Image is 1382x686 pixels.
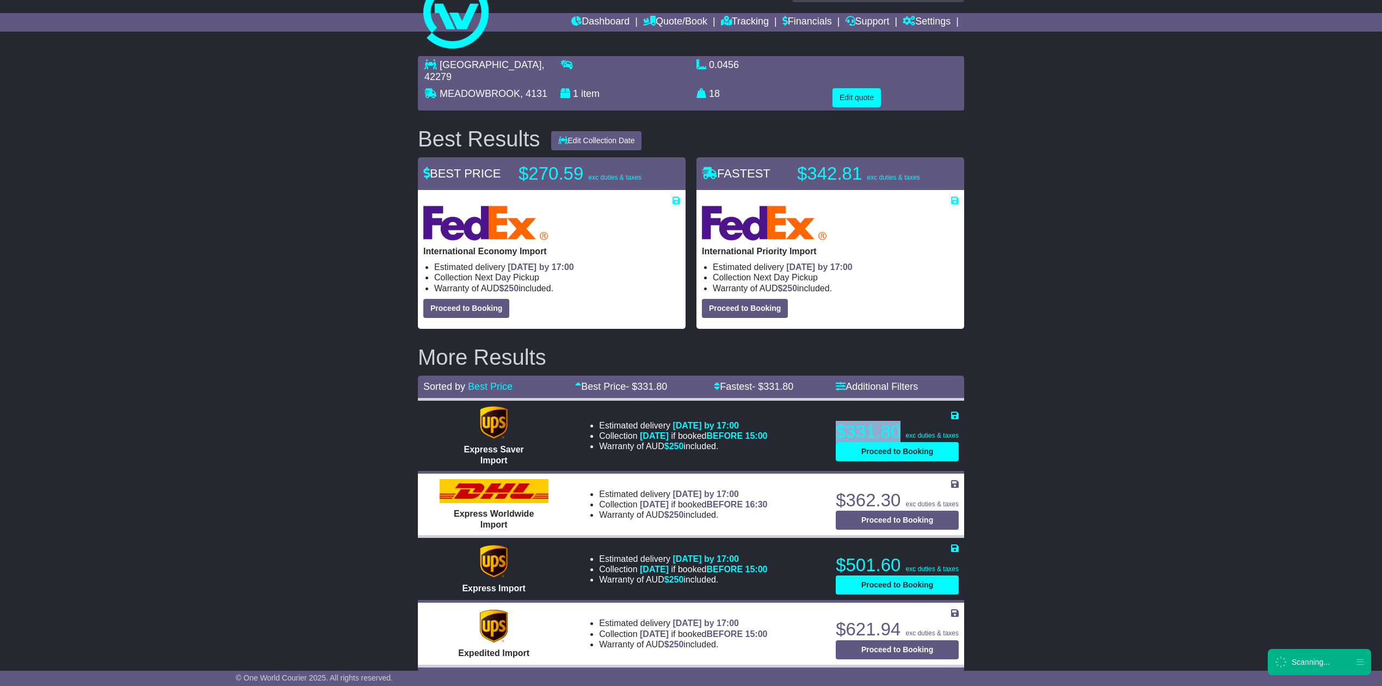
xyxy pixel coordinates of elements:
span: if booked [640,565,767,574]
img: FedEx Express: International Priority Import [702,206,826,241]
button: Proceed to Booking [423,299,509,318]
button: Proceed to Booking [836,442,959,461]
p: $362.30 [836,489,959,511]
span: , 4131 [520,88,547,99]
span: exc duties & taxes [906,500,959,508]
span: 250 [782,284,797,293]
span: , 42279 [424,59,544,82]
span: $ [499,284,519,293]
span: Express Worldwide Import [454,509,534,529]
span: © One World Courier 2025. All rights reserved. [236,673,393,682]
li: Collection [599,431,767,441]
p: International Economy Import [423,246,680,256]
img: UPS (new): Expedited Import [480,610,507,642]
span: 0.0456 [709,59,739,70]
span: if booked [640,629,767,639]
li: Collection [599,564,767,574]
div: Best Results [412,127,546,151]
span: 250 [669,442,684,451]
span: - $ [626,381,667,392]
li: Estimated delivery [599,420,767,431]
span: if booked [640,500,767,509]
a: Best Price [468,381,513,392]
span: MEADOWBROOK [440,88,520,99]
button: Proceed to Booking [836,640,959,659]
img: UPS (new): Express Saver Import [480,406,507,439]
img: FedEx Express: International Economy Import [423,206,548,241]
a: Fastest- $331.80 [714,381,793,392]
span: $ [664,640,684,649]
span: [DATE] [640,431,669,440]
li: Estimated delivery [713,262,959,272]
li: Estimated delivery [434,262,680,272]
span: [DATE] by 17:00 [673,618,739,628]
span: [DATE] by 17:00 [508,262,574,272]
li: Collection [434,272,680,283]
span: BEFORE [706,629,743,639]
span: $ [778,284,797,293]
span: [GEOGRAPHIC_DATA] [440,59,541,70]
span: 250 [669,575,684,584]
span: 15:00 [745,629,768,639]
li: Warranty of AUD included. [713,283,959,293]
span: 250 [669,640,684,649]
span: BEFORE [706,431,743,440]
span: [DATE] by 17:00 [673,554,739,563]
span: item [581,88,600,99]
span: $ [664,575,684,584]
li: Estimated delivery [599,618,767,628]
a: Quote/Book [643,13,707,32]
li: Collection [599,499,767,510]
li: Estimated delivery [599,554,767,564]
span: Express Saver Import [464,445,523,464]
span: exc duties & taxes [906,629,959,637]
li: Warranty of AUD included. [599,574,767,585]
span: 15:00 [745,565,768,574]
button: Edit quote [832,88,881,107]
span: $ [664,442,684,451]
span: if booked [640,431,767,440]
h2: More Results [418,345,964,369]
span: [DATE] by 17:00 [673,421,739,430]
li: Warranty of AUD included. [599,441,767,451]
p: International Priority Import [702,246,959,256]
span: 18 [709,88,720,99]
span: - $ [752,381,793,392]
span: Expedited Import [458,648,529,658]
button: Proceed to Booking [836,575,959,595]
a: Support [846,13,890,32]
span: [DATE] by 17:00 [673,489,739,499]
span: $ [664,510,684,519]
button: Proceed to Booking [702,299,788,318]
span: 331.80 [637,381,667,392]
p: $621.94 [836,618,959,640]
span: Express Import [462,584,525,593]
span: Sorted by [423,381,465,392]
li: Warranty of AUD included. [599,510,767,520]
p: $501.60 [836,554,959,576]
p: $270.59 [519,163,655,185]
li: Collection [713,272,959,283]
span: [DATE] by 17:00 [786,262,853,272]
span: 1 [573,88,578,99]
span: Next Day Pickup [754,273,818,282]
a: Tracking [721,13,769,32]
li: Collection [599,629,767,639]
span: 250 [504,284,519,293]
span: 250 [669,510,684,519]
button: Edit Collection Date [551,131,642,150]
p: $342.81 [797,163,933,185]
span: FASTEST [702,167,770,180]
span: 15:00 [745,431,768,440]
span: BEFORE [706,500,743,509]
span: exc duties & taxes [906,432,959,439]
a: Additional Filters [836,381,918,392]
span: [DATE] [640,565,669,574]
span: 331.80 [763,381,793,392]
a: Best Price- $331.80 [575,381,667,392]
span: 16:30 [745,500,768,509]
a: Settings [903,13,951,32]
a: Financials [782,13,832,32]
span: BEST PRICE [423,167,501,180]
img: DHL: Express Worldwide Import [440,479,548,503]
